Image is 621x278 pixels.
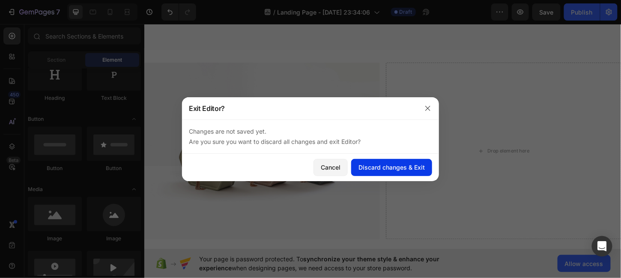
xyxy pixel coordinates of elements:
[358,163,425,172] div: Discard changes & Exit
[313,159,348,176] button: Cancel
[189,126,432,147] p: Changes are not saved yet. Are you sure you want to discard all changes and exit Editor?
[321,163,340,172] div: Cancel
[189,103,225,114] p: Exit Editor?
[592,236,612,257] div: Open Intercom Messenger
[351,159,432,176] button: Discard changes & Exit
[370,135,415,141] div: Drop element here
